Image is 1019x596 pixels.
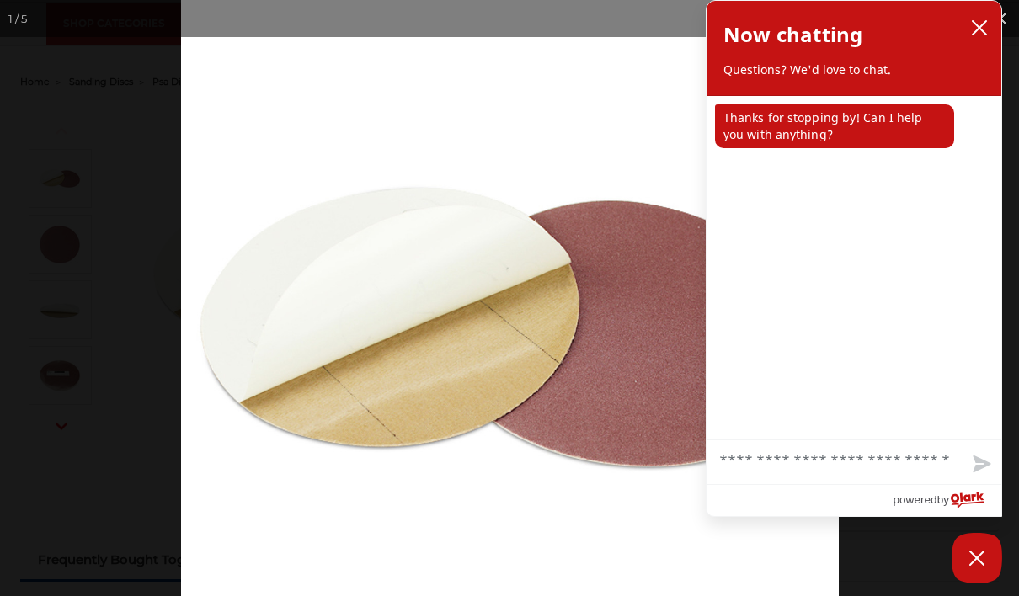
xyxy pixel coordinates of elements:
[723,61,984,78] p: Questions? We'd love to chat.
[893,485,1001,516] a: Powered by Olark
[959,445,1001,484] button: Send message
[937,489,949,510] span: by
[966,15,993,40] button: close chatbox
[952,533,1002,583] button: Close Chatbox
[723,18,862,51] h2: Now chatting
[893,489,936,510] span: powered
[715,104,954,148] p: Thanks for stopping by! Can I help you with anything?
[707,96,1001,439] div: chat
